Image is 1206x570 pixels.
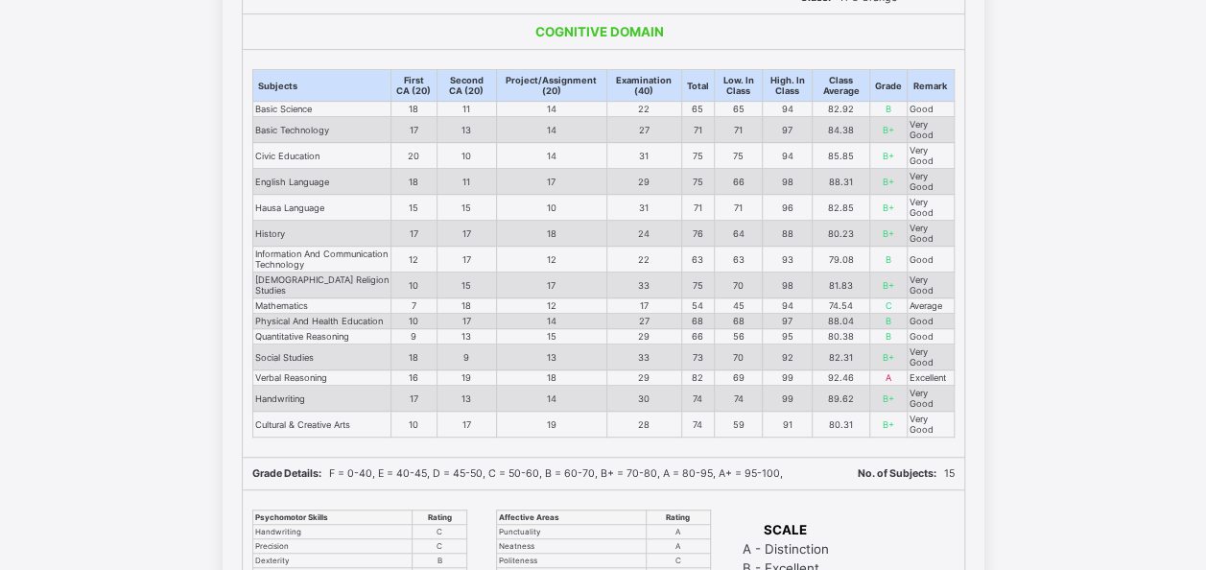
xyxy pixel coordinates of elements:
[812,117,869,143] td: 84.38
[812,143,869,169] td: 85.85
[646,539,710,554] td: A
[742,521,830,538] th: SCALE
[496,554,646,568] td: Politeness
[606,370,681,386] td: 29
[714,102,762,117] td: 65
[812,329,869,344] td: 80.38
[762,314,812,329] td: 97
[762,298,812,314] td: 94
[437,117,496,143] td: 13
[681,412,714,438] td: 74
[907,370,954,386] td: Excellent
[714,386,762,412] td: 74
[907,273,954,298] td: Very Good
[812,70,869,102] th: Class Average
[907,102,954,117] td: Good
[681,169,714,195] td: 75
[390,102,437,117] td: 18
[762,329,812,344] td: 95
[390,344,437,370] td: 18
[413,511,466,525] th: Rating
[496,247,606,273] td: 12
[606,344,681,370] td: 33
[714,70,762,102] th: Low. In Class
[252,143,390,169] td: Civic Education
[869,298,907,314] td: C
[714,314,762,329] td: 68
[606,102,681,117] td: 22
[812,298,869,314] td: 74.54
[714,221,762,247] td: 64
[606,143,681,169] td: 31
[390,247,437,273] td: 12
[390,221,437,247] td: 17
[869,221,907,247] td: B+
[869,344,907,370] td: B+
[437,143,496,169] td: 10
[252,386,390,412] td: Handwriting
[252,195,390,221] td: Hausa Language
[496,314,606,329] td: 14
[252,554,413,568] td: Dexterity
[496,117,606,143] td: 14
[681,344,714,370] td: 73
[390,169,437,195] td: 18
[606,117,681,143] td: 27
[252,169,390,195] td: English Language
[252,273,390,298] td: [DEMOGRAPHIC_DATA] Religion Studies
[437,247,496,273] td: 17
[681,329,714,344] td: 66
[437,102,496,117] td: 11
[907,169,954,195] td: Very Good
[714,169,762,195] td: 66
[606,329,681,344] td: 29
[437,221,496,247] td: 17
[252,221,390,247] td: History
[437,329,496,344] td: 13
[869,143,907,169] td: B+
[714,344,762,370] td: 70
[646,511,710,525] th: Rating
[907,117,954,143] td: Very Good
[714,412,762,438] td: 59
[907,329,954,344] td: Good
[681,273,714,298] td: 75
[252,298,390,314] td: Mathematics
[496,370,606,386] td: 18
[496,511,646,525] th: Affective Areas
[390,195,437,221] td: 15
[869,370,907,386] td: A
[907,70,954,102] th: Remark
[812,412,869,438] td: 80.31
[606,386,681,412] td: 30
[812,314,869,329] td: 88.04
[762,169,812,195] td: 98
[437,412,496,438] td: 17
[390,298,437,314] td: 7
[714,298,762,314] td: 45
[681,70,714,102] th: Total
[869,102,907,117] td: B
[390,370,437,386] td: 16
[437,298,496,314] td: 18
[496,102,606,117] td: 14
[252,314,390,329] td: Physical And Health Education
[907,344,954,370] td: Very Good
[869,329,907,344] td: B
[907,386,954,412] td: Very Good
[252,511,413,525] th: Psychomotor Skills
[606,70,681,102] th: Examination (40)
[681,195,714,221] td: 71
[869,70,907,102] th: Grade
[390,386,437,412] td: 17
[907,143,954,169] td: Very Good
[390,273,437,298] td: 10
[535,24,664,39] b: COGNITIVE DOMAIN
[762,70,812,102] th: High. In Class
[646,554,710,568] td: C
[869,117,907,143] td: B+
[681,221,714,247] td: 76
[714,273,762,298] td: 70
[812,273,869,298] td: 81.83
[252,102,390,117] td: Basic Science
